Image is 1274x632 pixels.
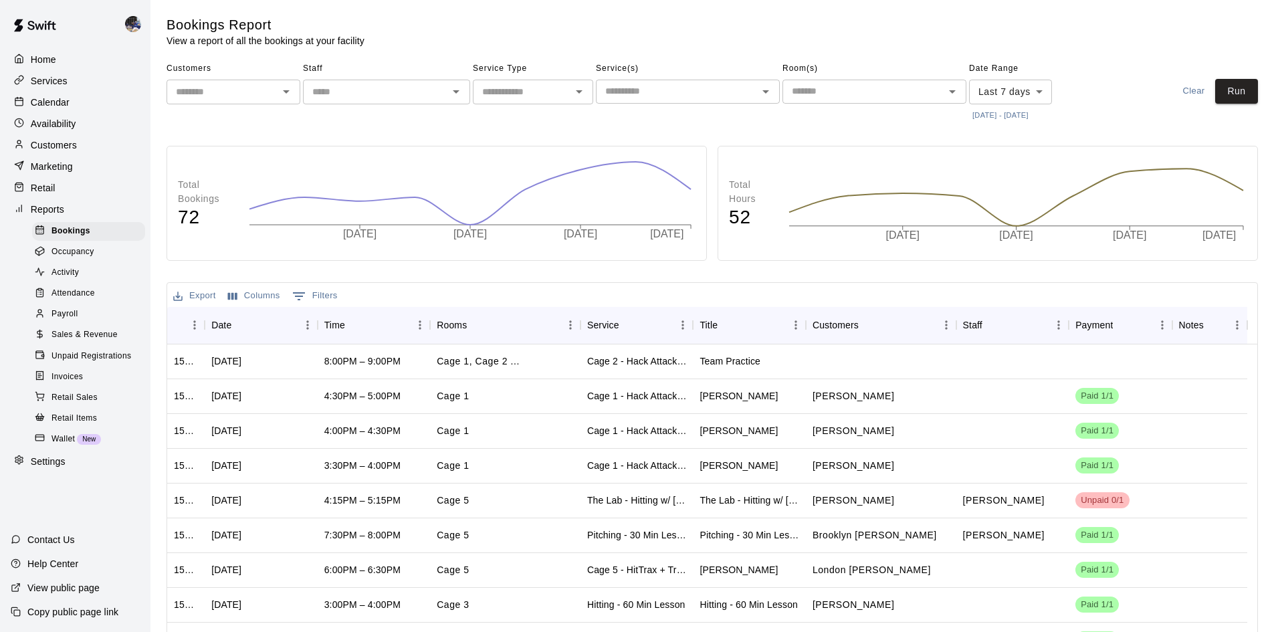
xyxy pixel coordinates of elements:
[813,563,931,577] p: London Mills
[31,203,64,216] p: Reports
[813,459,894,473] p: Aliyah Lautalo
[619,316,638,334] button: Sort
[51,412,97,425] span: Retail Items
[11,49,140,70] a: Home
[560,315,580,335] button: Menu
[31,74,68,88] p: Services
[11,135,140,155] div: Customers
[1075,492,1129,508] div: Has not paid: Mia Dean
[1227,315,1247,335] button: Menu
[969,58,1052,80] span: Date Range
[32,304,150,325] a: Payroll
[32,284,150,304] a: Attendance
[587,354,687,368] div: Cage 2 - Hack Attack (Hand Feed)
[437,563,469,577] p: Cage 5
[1172,306,1247,344] div: Notes
[587,389,687,403] div: Cage 1 - Hack Attack (Automatic)
[27,581,100,595] p: View public page
[587,494,687,507] div: The Lab - Hitting w/ Kailee Powell
[174,424,198,437] div: 1524693
[167,16,364,34] h5: Bookings Report
[31,96,70,109] p: Calendar
[729,178,775,206] p: Total Hours
[885,229,919,241] tspan: [DATE]
[51,433,75,446] span: Wallet
[1075,425,1119,437] span: Paid 1/1
[211,354,241,368] div: Wed, Oct 15, 2025
[718,316,736,334] button: Sort
[32,243,145,261] div: Occupancy
[1204,316,1223,334] button: Sort
[345,316,364,334] button: Sort
[324,494,401,507] div: 4:15PM – 5:15PM
[580,306,694,344] div: Service
[651,228,685,239] tspan: [DATE]
[31,117,76,130] p: Availability
[11,156,140,177] div: Marketing
[963,494,1045,508] p: Kailee Powell
[174,316,193,334] button: Sort
[587,598,685,611] div: Hitting - 60 Min Lesson
[174,598,198,611] div: 1523079
[303,58,470,80] span: Staff
[437,389,469,403] p: Cage 1
[437,354,520,368] p: Cage 1, Cage 2 , Cage 3
[32,346,150,366] a: Unpaid Registrations
[1075,529,1119,542] span: Paid 1/1
[31,53,56,66] p: Home
[185,315,205,335] button: Menu
[564,228,598,239] tspan: [DATE]
[700,598,798,611] div: Hitting - 60 Min Lesson
[700,424,778,437] div: Aliyah Lautalo
[122,11,150,37] div: Kevin Chandler
[343,228,377,239] tspan: [DATE]
[467,316,486,334] button: Sort
[178,206,235,229] h4: 72
[225,286,284,306] button: Select columns
[51,287,95,300] span: Attendance
[587,459,687,472] div: Cage 1 - Hack Attack (Automatic)
[700,354,760,368] div: Team Practice
[473,58,593,80] span: Service Type
[859,316,877,334] button: Sort
[1075,459,1119,472] span: Paid 1/1
[963,306,982,344] div: Staff
[211,389,241,403] div: Wed, Oct 15, 2025
[813,494,894,508] p: Mia Dean
[1152,315,1172,335] button: Menu
[11,92,140,112] a: Calendar
[410,315,430,335] button: Menu
[289,286,341,307] button: Show filters
[11,178,140,198] a: Retail
[27,605,118,619] p: Copy public page link
[32,305,145,324] div: Payroll
[32,368,145,387] div: Invoices
[178,178,235,206] p: Total Bookings
[813,528,937,542] p: Brooklyn Climer
[318,306,431,344] div: Time
[1172,79,1215,104] button: Clear
[211,563,241,576] div: Wed, Oct 15, 2025
[324,563,401,576] div: 6:00PM – 6:30PM
[32,326,145,344] div: Sales & Revenue
[756,82,775,101] button: Open
[430,306,580,344] div: Rooms
[51,328,118,342] span: Sales & Revenue
[32,347,145,366] div: Unpaid Registrations
[174,389,198,403] div: 1524694
[999,229,1033,241] tspan: [DATE]
[324,306,345,344] div: Time
[11,114,140,134] a: Availability
[277,82,296,101] button: Open
[211,598,241,611] div: Fri, Oct 10, 2025
[813,598,894,612] p: Caitlin Fisher
[211,494,241,507] div: Wed, Oct 15, 2025
[437,306,467,344] div: Rooms
[11,71,140,91] a: Services
[32,222,145,241] div: Bookings
[324,354,401,368] div: 8:00PM – 9:00PM
[205,306,318,344] div: Date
